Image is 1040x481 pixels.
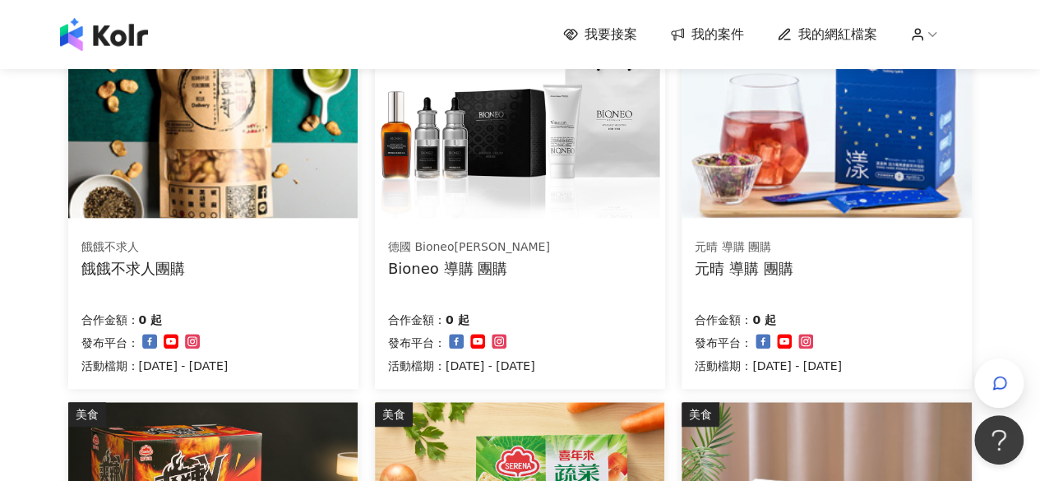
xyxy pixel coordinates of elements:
[81,356,229,376] p: 活動檔期：[DATE] - [DATE]
[974,415,1024,465] iframe: Help Scout Beacon - Open
[798,25,877,44] span: 我的網紅檔案
[68,402,106,427] div: 美食
[695,356,842,376] p: 活動檔期：[DATE] - [DATE]
[81,333,139,353] p: 發布平台：
[139,310,163,330] p: 0 起
[752,310,776,330] p: 0 起
[670,25,744,44] a: 我的案件
[388,333,446,353] p: 發布平台：
[446,310,469,330] p: 0 起
[777,25,877,44] a: 我的網紅檔案
[585,25,637,44] span: 我要接案
[388,239,550,256] div: 德國 Bioneo[PERSON_NAME]
[60,18,148,51] img: logo
[563,25,637,44] a: 我要接案
[388,310,446,330] p: 合作金額：
[388,258,550,279] div: Bioneo 導購 團購
[695,310,752,330] p: 合作金額：
[682,402,719,427] div: 美食
[388,356,535,376] p: 活動檔期：[DATE] - [DATE]
[691,25,744,44] span: 我的案件
[695,258,793,279] div: 元晴 導購 團購
[81,239,185,256] div: 餓餓不求人
[81,310,139,330] p: 合作金額：
[695,333,752,353] p: 發布平台：
[81,258,185,279] div: 餓餓不求人團購
[375,402,413,427] div: 美食
[695,239,793,256] div: 元晴 導購 團購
